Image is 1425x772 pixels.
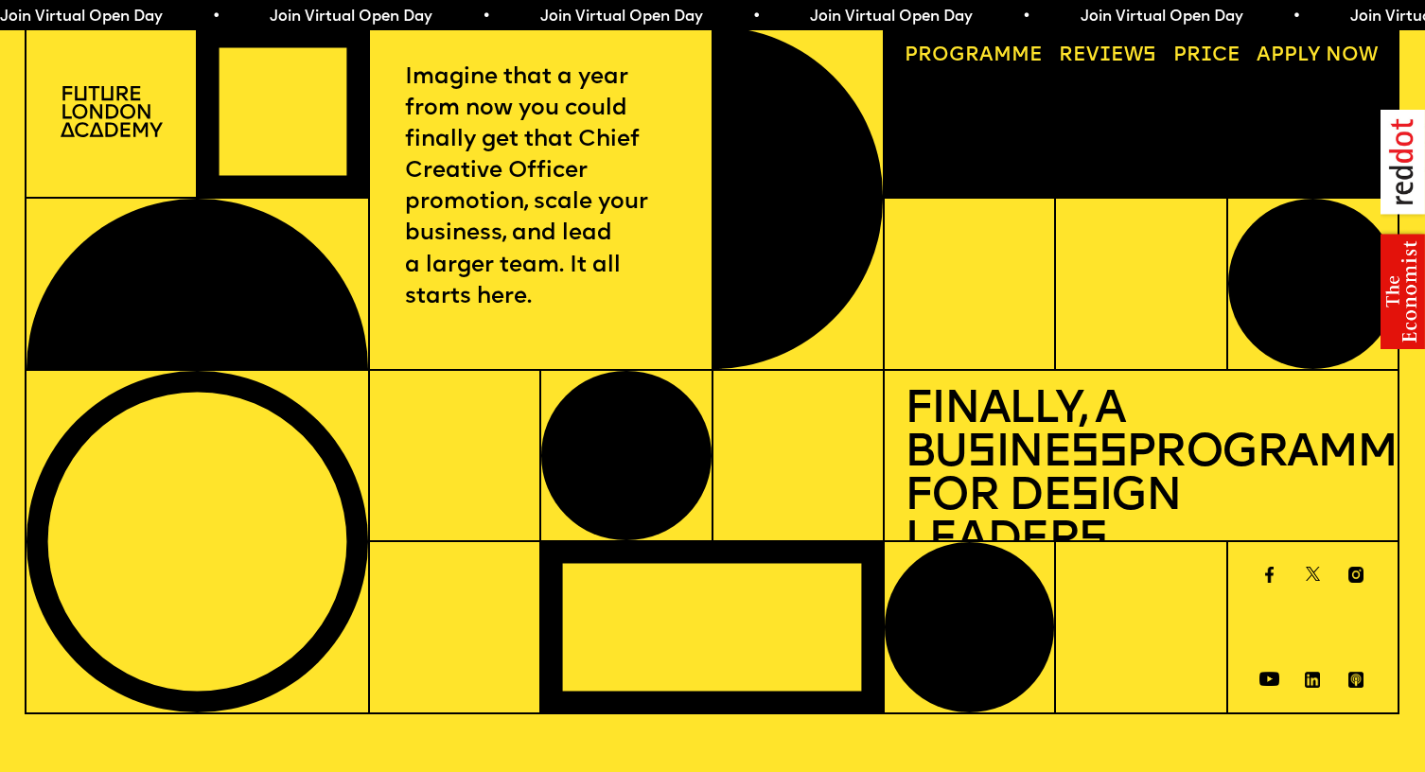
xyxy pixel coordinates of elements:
span: a [979,45,994,65]
span: • [479,9,487,25]
a: Apply now [1247,37,1388,77]
span: • [1290,9,1298,25]
span: • [749,9,758,25]
span: • [209,9,218,25]
span: s [967,431,995,477]
a: Programme [894,37,1052,77]
span: • [1019,9,1028,25]
p: Imagine that a year from now you could finally get that Chief Creative Officer promotion, scale y... [405,62,675,313]
span: A [1257,45,1271,65]
a: Reviews [1049,37,1167,77]
a: Price [1163,37,1250,77]
h1: Finally, a Bu ine Programme for De ign Leader [905,390,1378,563]
span: s [1070,475,1099,520]
span: s [1079,518,1107,564]
span: ss [1070,431,1126,477]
